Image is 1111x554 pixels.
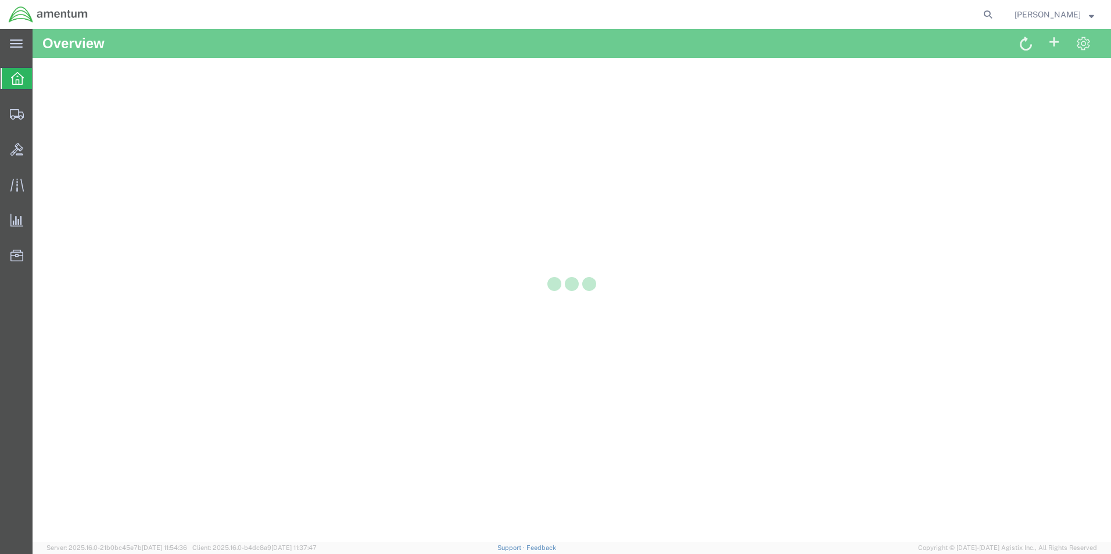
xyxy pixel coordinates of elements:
a: Feedback [526,544,556,551]
span: Server: 2025.16.0-21b0bc45e7b [46,544,187,551]
button: Manage dashboard [1039,3,1063,28]
button: [PERSON_NAME] [1014,8,1095,21]
button: Add module [1010,3,1033,28]
a: Support [497,544,526,551]
span: Copyright © [DATE]-[DATE] Agistix Inc., All Rights Reserved [918,543,1097,553]
span: Client: 2025.16.0-b4dc8a9 [192,544,317,551]
span: Nathan Roller [1015,8,1081,21]
span: [DATE] 11:54:36 [142,544,187,551]
h1: Overview [10,7,72,22]
img: logo [8,6,88,23]
button: Refresh dashboard [983,3,1004,28]
span: [DATE] 11:37:47 [271,544,317,551]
